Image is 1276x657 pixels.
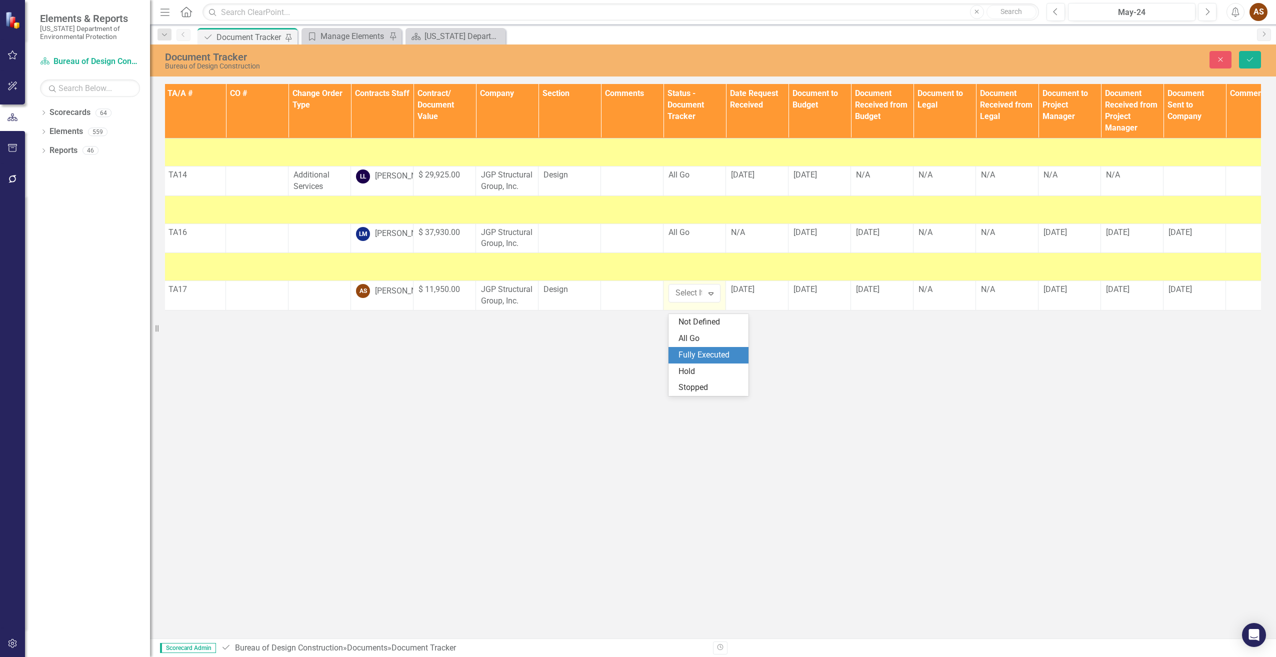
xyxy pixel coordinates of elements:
div: All Go [678,333,742,344]
span: $ 29,925.00 [418,170,460,179]
span: Design [543,170,568,179]
div: [US_STATE] Department of Environmental Protection [424,30,503,42]
span: Elements & Reports [40,12,140,24]
div: Bureau of Design Construction [165,62,787,70]
div: N/A [918,169,970,181]
span: $ 37,930.00 [418,227,460,237]
div: N/A [918,284,970,295]
p: TA17 [168,284,220,295]
span: [DATE] [1106,227,1129,237]
a: Documents [347,643,387,652]
button: Search [986,5,1036,19]
div: N/A [981,227,1033,238]
div: 46 [82,146,98,155]
span: $ 11,950.00 [418,284,460,294]
span: [DATE] [856,227,879,237]
span: [DATE] [793,284,817,294]
span: [DATE] [1106,284,1129,294]
span: [DATE] [1043,284,1067,294]
div: Manage Elements [320,30,386,42]
div: [PERSON_NAME] [375,285,435,297]
a: Elements [49,126,83,137]
div: Not Defined [678,316,742,328]
span: [DATE] [1168,284,1192,294]
div: 559 [88,127,107,136]
span: [DATE] [1043,227,1067,237]
div: Document Tracker [216,31,282,43]
span: All Go [668,227,689,237]
span: Additional Services [293,170,329,191]
button: AS [1249,3,1267,21]
a: Bureau of Design Construction [40,56,140,67]
span: [DATE] [793,227,817,237]
p: JGP Structural Group, Inc. [481,227,533,250]
div: 64 [95,108,111,117]
span: Design [543,284,568,294]
div: [PERSON_NAME] [375,170,435,182]
div: [PERSON_NAME] [375,228,435,239]
a: Scorecards [49,107,90,118]
a: Manage Elements [304,30,386,42]
div: N/A [981,169,1033,181]
span: Search [1000,7,1022,15]
span: [DATE] [731,284,754,294]
div: Document Tracker [165,51,787,62]
div: Fully Executed [678,349,742,361]
div: LL [356,169,370,183]
div: N/A [856,169,908,181]
p: JGP Structural Group, Inc. [481,169,533,192]
span: [DATE] [1168,227,1192,237]
div: N/A [1106,169,1158,181]
span: All Go [668,170,689,179]
button: May-24 [1068,3,1195,21]
div: AS [356,284,370,298]
div: N/A [981,284,1033,295]
div: LM [356,227,370,241]
span: [DATE] [793,170,817,179]
small: [US_STATE] Department of Environmental Protection [40,24,140,41]
div: Open Intercom Messenger [1242,623,1266,647]
img: ClearPoint Strategy [5,11,22,29]
span: [DATE] [856,284,879,294]
div: Document Tracker [391,643,456,652]
p: TA16 [168,227,220,238]
div: Hold [678,366,742,377]
a: [US_STATE] Department of Environmental Protection [408,30,503,42]
p: JGP Structural Group, Inc. [481,284,533,307]
div: N/A [1043,169,1095,181]
a: Reports [49,145,77,156]
span: [DATE] [731,170,754,179]
input: Search Below... [40,79,140,97]
div: May-24 [1071,6,1192,18]
span: Scorecard Admin [160,643,216,653]
div: Stopped [678,382,742,393]
div: N/A [731,227,783,238]
input: Search ClearPoint... [202,3,1039,21]
div: N/A [918,227,970,238]
div: » » [221,642,705,654]
p: TA14 [168,169,220,181]
a: Bureau of Design Construction [235,643,343,652]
